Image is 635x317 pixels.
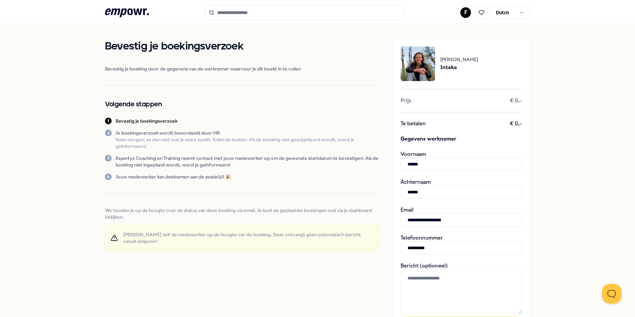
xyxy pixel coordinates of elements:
[401,235,522,255] div: Telefoonnummer
[510,97,522,104] span: € 0,-
[105,155,112,161] div: 3
[105,118,112,124] div: 1
[440,63,478,72] span: Intake
[116,173,231,180] p: Jouw medewerker kan deelnemen aan de sessie(s)! 🎉
[401,120,426,127] span: Te betalen
[116,118,177,124] p: Bevestig je boekingsverzoek
[460,7,471,18] button: F
[105,130,112,136] div: 2
[401,135,522,143] span: Gegevens werknemer
[105,38,379,55] h1: Bevestig je boekingsverzoek
[401,179,522,199] div: Achternaam
[105,207,379,220] span: We houden je op de hoogte over de status van deze boeking via email. Je kunt de geplaatste boekin...
[116,155,379,168] p: Expertyz Coaching en Training neemt contact met jouw medewerker op om de gewenste startdatum te b...
[440,56,478,63] span: [PERSON_NAME]
[602,284,622,304] iframe: Help Scout Beacon - Open
[116,130,379,136] p: Je boekingsverzoek wordt beoordeeld door HR
[401,207,522,227] div: Email
[510,120,522,127] span: € 0,-
[123,231,373,245] span: [PERSON_NAME] zelf de medewerker op de hoogte van de boeking. Deze ontvangt geen automatisch beri...
[105,173,112,180] div: 4
[401,47,435,81] img: package image
[105,99,379,110] h2: Volgende stappen
[401,151,522,171] div: Voornaam
[116,136,379,150] p: Geen zorgen, ze zien niet wat je exact boekt. Enkel de kosten. Als de boeking niet goedgekeurd wo...
[105,65,379,72] span: Bevestig je boeking door de gegevens van de werknemer waarvoor je dit boekt in te vullen
[205,5,404,20] input: Search for products, categories or subcategories
[401,97,411,104] span: Prijs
